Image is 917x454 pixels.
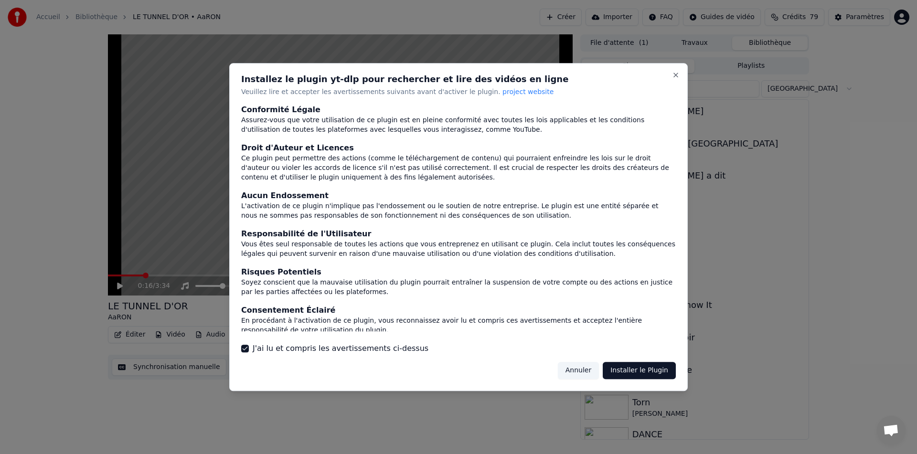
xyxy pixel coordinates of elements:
div: En procédant à l'activation de ce plugin, vous reconnaissez avoir lu et compris ces avertissement... [241,317,676,336]
div: Ce plugin peut permettre des actions (comme le téléchargement de contenu) qui pourraient enfreind... [241,154,676,183]
p: Veuillez lire et accepter les avertissements suivants avant d'activer le plugin. [241,87,676,97]
div: Risques Potentiels [241,267,676,278]
div: L'activation de ce plugin n'implique pas l'endossement ou le soutien de notre entreprise. Le plug... [241,202,676,221]
div: Droit d'Auteur et Licences [241,143,676,154]
div: Aucun Endossement [241,190,676,202]
label: J'ai lu et compris les avertissements ci-dessus [253,343,428,354]
span: project website [502,88,554,95]
div: Responsabilité de l'Utilisateur [241,229,676,240]
button: Annuler [558,362,599,379]
div: Vous êtes seul responsable de toutes les actions que vous entreprenez en utilisant ce plugin. Cel... [241,240,676,259]
div: Consentement Éclairé [241,305,676,317]
div: Conformité Légale [241,105,676,116]
div: Soyez conscient que la mauvaise utilisation du plugin pourrait entraîner la suspension de votre c... [241,278,676,297]
h2: Installez le plugin yt-dlp pour rechercher et lire des vidéos en ligne [241,75,676,84]
div: Assurez-vous que votre utilisation de ce plugin est en pleine conformité avec toutes les lois app... [241,116,676,135]
button: Installer le Plugin [603,362,676,379]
